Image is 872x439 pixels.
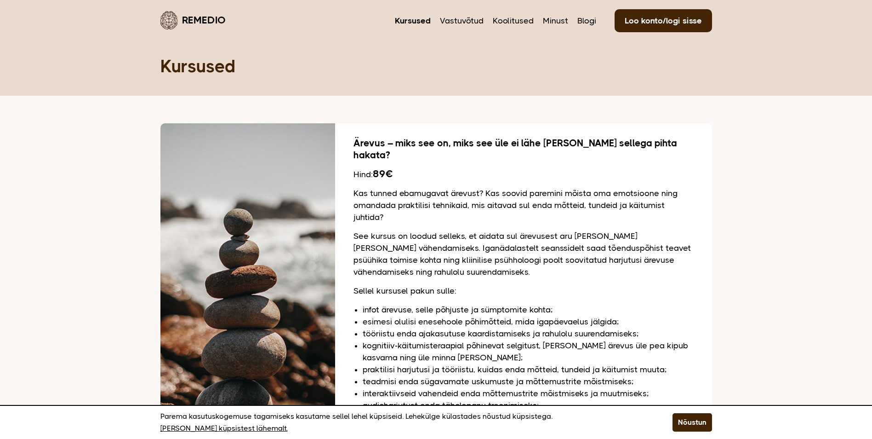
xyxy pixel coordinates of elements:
[353,168,694,180] div: Hind:
[353,285,694,297] p: Sellel kursusel pakun sulle:
[673,413,712,432] button: Nõustun
[160,9,226,31] a: Remedio
[160,410,650,434] p: Parema kasutuskogemuse tagamiseks kasutame sellel lehel küpsiseid. Lehekülge külastades nõustud k...
[615,9,712,32] a: Loo konto/logi sisse
[160,422,288,434] a: [PERSON_NAME] küpsistest lähemalt.
[363,304,694,316] li: infot ärevuse, selle põhjuste ja sümptomite kohta;
[363,387,694,399] li: interaktiivseid vahendeid enda mõttemustrite mõistmiseks ja muutmiseks;
[363,340,694,364] li: kognitiiv-käitumisteraapial põhinevat selgitust, [PERSON_NAME] ärevus üle pea kipub kasvama ning ...
[493,15,534,27] a: Koolitused
[373,168,393,179] b: 89€
[363,328,694,340] li: tööriistu enda ajakasutuse kaardistamiseks ja rahulolu suurendamiseks;
[160,55,712,77] h1: Kursused
[363,316,694,328] li: esimesi olulisi enesehoole põhimõtteid, mida igapäevaelus jälgida;
[395,15,431,27] a: Kursused
[363,375,694,387] li: teadmisi enda sügavamate uskumuste ja mõttemustrite mõistmiseks;
[353,187,694,223] p: Kas tunned ebamugavat ärevust? Kas soovid paremini mõista oma emotsioone ning omandada praktilisi...
[363,399,694,411] li: audioharjutust enda tähelepanu treenimiseks;
[440,15,484,27] a: Vastuvõtud
[543,15,568,27] a: Minust
[353,230,694,278] p: See kursus on loodud selleks, et aidata sul ärevusest aru [PERSON_NAME] [PERSON_NAME] vähendamise...
[353,137,694,161] h2: Ärevus – miks see on, miks see üle ei lähe [PERSON_NAME] sellega pihta hakata?
[160,11,177,29] img: Remedio logo
[363,364,694,375] li: praktilisi harjutusi ja tööriistu, kuidas enda mõtteid, tundeid ja käitumist muuta;
[577,15,596,27] a: Blogi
